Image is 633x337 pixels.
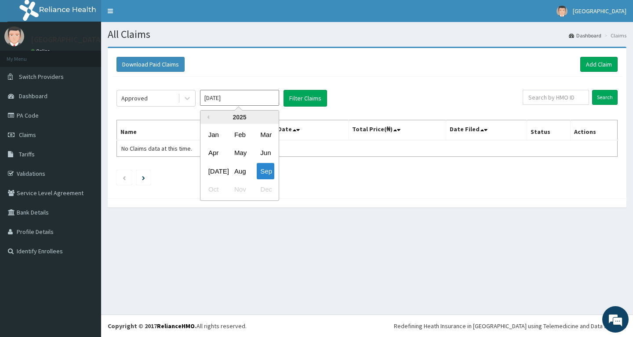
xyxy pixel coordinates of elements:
[157,322,195,330] a: RelianceHMO
[31,48,52,54] a: Online
[231,126,248,143] div: Choose February 2025
[101,315,633,337] footer: All rights reserved.
[231,145,248,161] div: Choose May 2025
[257,163,274,179] div: Choose September 2025
[200,111,279,124] div: 2025
[19,92,47,100] span: Dashboard
[446,120,527,141] th: Date Filed
[4,26,24,46] img: User Image
[257,126,274,143] div: Choose March 2025
[117,120,243,141] th: Name
[523,90,589,105] input: Search by HMO ID
[602,32,626,39] li: Claims
[31,36,103,44] p: [GEOGRAPHIC_DATA]
[205,126,222,143] div: Choose January 2025
[569,32,601,39] a: Dashboard
[257,145,274,161] div: Choose June 2025
[205,163,222,179] div: Choose July 2025
[19,131,36,139] span: Claims
[580,57,618,72] a: Add Claim
[527,120,570,141] th: Status
[200,126,279,199] div: month 2025-09
[122,174,126,181] a: Previous page
[573,7,626,15] span: [GEOGRAPHIC_DATA]
[142,174,145,181] a: Next page
[121,94,148,103] div: Approved
[19,150,35,158] span: Tariffs
[19,73,64,81] span: Switch Providers
[205,145,222,161] div: Choose April 2025
[394,322,626,330] div: Redefining Heath Insurance in [GEOGRAPHIC_DATA] using Telemedicine and Data Science!
[121,144,192,152] span: No Claims data at this time.
[108,322,196,330] strong: Copyright © 2017 .
[348,120,446,141] th: Total Price(₦)
[570,120,617,141] th: Actions
[116,57,185,72] button: Download Paid Claims
[592,90,618,105] input: Search
[205,115,209,119] button: Previous Year
[231,163,248,179] div: Choose August 2025
[200,90,279,106] input: Select Month and Year
[284,90,327,107] button: Filter Claims
[557,6,568,17] img: User Image
[108,29,626,40] h1: All Claims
